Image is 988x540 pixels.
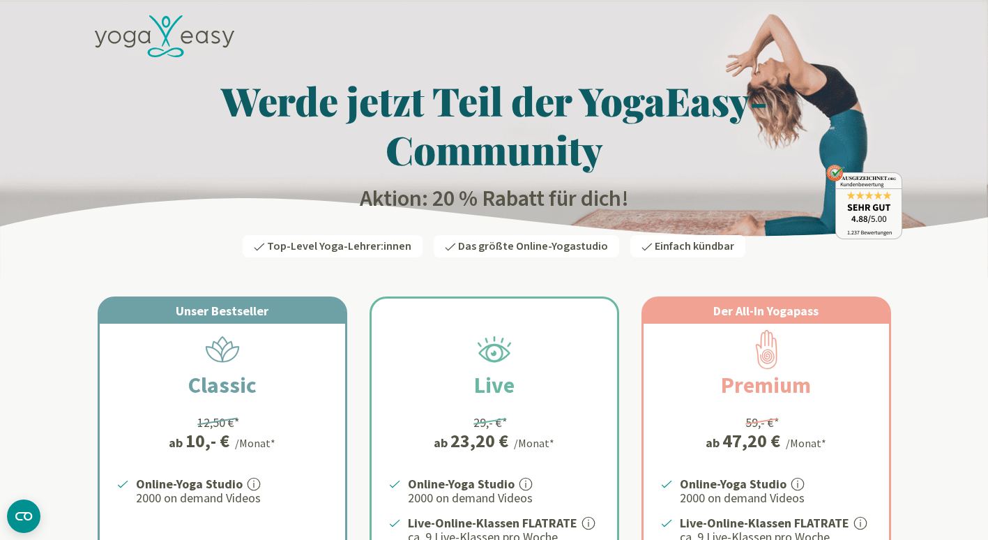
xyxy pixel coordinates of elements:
[155,368,290,402] h2: Classic
[441,368,548,402] h2: Live
[473,413,508,432] div: 29,- €*
[86,185,902,213] h2: Aktion: 20 % Rabatt für dich!
[7,500,40,533] button: CMP-Widget öffnen
[722,432,780,450] div: 47,20 €
[450,432,508,450] div: 23,20 €
[706,433,722,452] span: ab
[680,515,849,531] strong: Live-Online-Klassen FLATRATE
[408,515,577,531] strong: Live-Online-Klassen FLATRATE
[86,76,902,174] h1: Werde jetzt Teil der YogaEasy-Community
[176,303,268,319] span: Unser Bestseller
[680,490,872,507] p: 2000 on demand Videos
[197,413,240,432] div: 12,50 €*
[136,476,243,492] strong: Online-Yoga Studio
[408,476,515,492] strong: Online-Yoga Studio
[235,435,275,451] div: /Monat*
[655,239,734,254] span: Einfach kündbar
[169,433,185,452] span: ab
[458,239,608,254] span: Das größte Online-Yogastudio
[434,433,450,452] span: ab
[687,368,844,402] h2: Premium
[680,476,786,492] strong: Online-Yoga Studio
[267,239,411,254] span: Top-Level Yoga-Lehrer:innen
[136,490,328,507] p: 2000 on demand Videos
[514,435,554,451] div: /Monat*
[826,165,902,239] img: ausgezeichnet_badge.png
[745,413,780,432] div: 59,- €*
[713,303,819,319] span: Der All-In Yogapass
[185,432,229,450] div: 10,- €
[408,490,600,507] p: 2000 on demand Videos
[786,435,826,451] div: /Monat*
